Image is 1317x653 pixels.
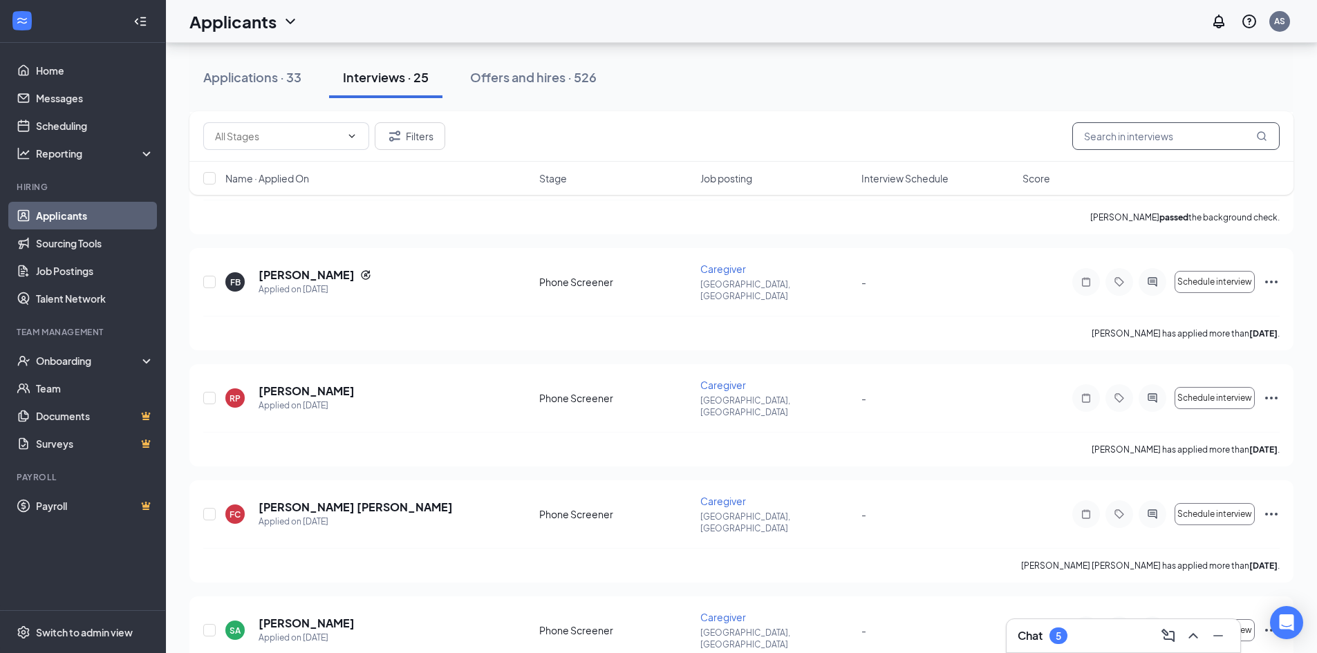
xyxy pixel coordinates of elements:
svg: Tag [1111,509,1128,520]
a: Job Postings [36,257,154,285]
svg: Analysis [17,146,30,160]
svg: Note [1078,509,1094,520]
svg: Reapply [360,269,371,281]
div: Team Management [17,326,151,338]
svg: Ellipses [1263,274,1280,290]
b: [DATE] [1249,444,1278,455]
svg: Ellipses [1263,622,1280,638]
div: RP [230,392,241,404]
a: PayrollCrown [36,492,154,520]
span: - [861,624,866,636]
p: [PERSON_NAME] [PERSON_NAME] has applied more than . [1021,560,1280,571]
span: Stage [539,171,567,185]
span: Caregiver [700,379,746,391]
span: Interview Schedule [861,171,949,185]
svg: Note [1078,392,1094,404]
svg: Ellipses [1263,506,1280,522]
button: ComposeMessage [1157,625,1179,647]
span: Schedule interview [1177,509,1252,519]
span: - [861,508,866,520]
div: Phone Screener [539,507,692,521]
b: [DATE] [1249,560,1278,571]
button: Filter Filters [375,122,445,150]
span: Score [1022,171,1050,185]
h5: [PERSON_NAME] [PERSON_NAME] [259,500,453,515]
svg: MagnifyingGlass [1256,131,1267,142]
input: Search in interviews [1072,122,1280,150]
input: All Stages [215,129,341,144]
div: Offers and hires · 526 [470,68,597,86]
b: [DATE] [1249,328,1278,339]
div: Phone Screener [539,623,692,637]
svg: Note [1078,276,1094,287]
p: [GEOGRAPHIC_DATA], [GEOGRAPHIC_DATA] [700,395,853,418]
svg: ChevronDown [282,13,299,30]
span: Schedule interview [1177,277,1252,287]
h1: Applicants [189,10,277,33]
div: Switch to admin view [36,625,133,639]
div: AS [1274,15,1285,27]
p: [GEOGRAPHIC_DATA], [GEOGRAPHIC_DATA] [700,511,853,534]
h5: [PERSON_NAME] [259,384,355,399]
span: - [861,392,866,404]
div: Reporting [36,146,155,160]
h5: [PERSON_NAME] [259,267,355,283]
p: [PERSON_NAME] has applied more than . [1092,444,1280,455]
div: Phone Screener [539,391,692,405]
a: Messages [36,84,154,112]
svg: Notifications [1211,13,1227,30]
svg: Collapse [133,15,147,28]
span: Caregiver [700,263,746,275]
a: Talent Network [36,285,154,312]
svg: QuestionInfo [1241,13,1258,30]
button: Schedule interview [1175,503,1255,525]
p: [PERSON_NAME] has applied more than . [1092,328,1280,339]
div: FC [230,509,241,520]
div: Applied on [DATE] [259,283,371,296]
svg: Tag [1111,276,1128,287]
span: Schedule interview [1177,393,1252,403]
div: Applications · 33 [203,68,301,86]
button: Schedule interview [1175,271,1255,293]
button: ChevronUp [1182,625,1204,647]
span: Caregiver [700,495,746,507]
div: Applied on [DATE] [259,515,453,529]
h5: [PERSON_NAME] [259,616,355,631]
div: SA [230,625,241,636]
svg: UserCheck [17,354,30,368]
svg: Minimize [1210,627,1226,644]
div: Open Intercom Messenger [1270,606,1303,639]
h3: Chat [1018,628,1043,643]
div: FB [230,276,241,288]
svg: ChevronUp [1185,627,1202,644]
svg: Settings [17,625,30,639]
a: SurveysCrown [36,430,154,457]
svg: ComposeMessage [1160,627,1177,644]
svg: ChevronDown [346,131,357,142]
div: Applied on [DATE] [259,631,355,645]
svg: ActiveChat [1144,392,1161,404]
a: Applicants [36,202,154,229]
span: Job posting [700,171,752,185]
a: Scheduling [36,112,154,140]
p: [GEOGRAPHIC_DATA], [GEOGRAPHIC_DATA] [700,627,853,650]
a: Team [36,375,154,402]
svg: ActiveChat [1144,509,1161,520]
div: 5 [1056,630,1061,642]
div: Hiring [17,181,151,193]
b: passed [1159,212,1188,223]
div: Onboarding [36,354,142,368]
svg: ActiveChat [1144,276,1161,287]
div: Applied on [DATE] [259,399,355,413]
button: Schedule interview [1175,387,1255,409]
svg: Tag [1111,392,1128,404]
div: Interviews · 25 [343,68,429,86]
p: [PERSON_NAME] the background check. [1090,211,1280,223]
a: DocumentsCrown [36,402,154,430]
svg: Ellipses [1263,390,1280,406]
a: Sourcing Tools [36,229,154,257]
div: Phone Screener [539,275,692,289]
svg: Filter [386,128,403,144]
a: Home [36,57,154,84]
button: Minimize [1207,625,1229,647]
